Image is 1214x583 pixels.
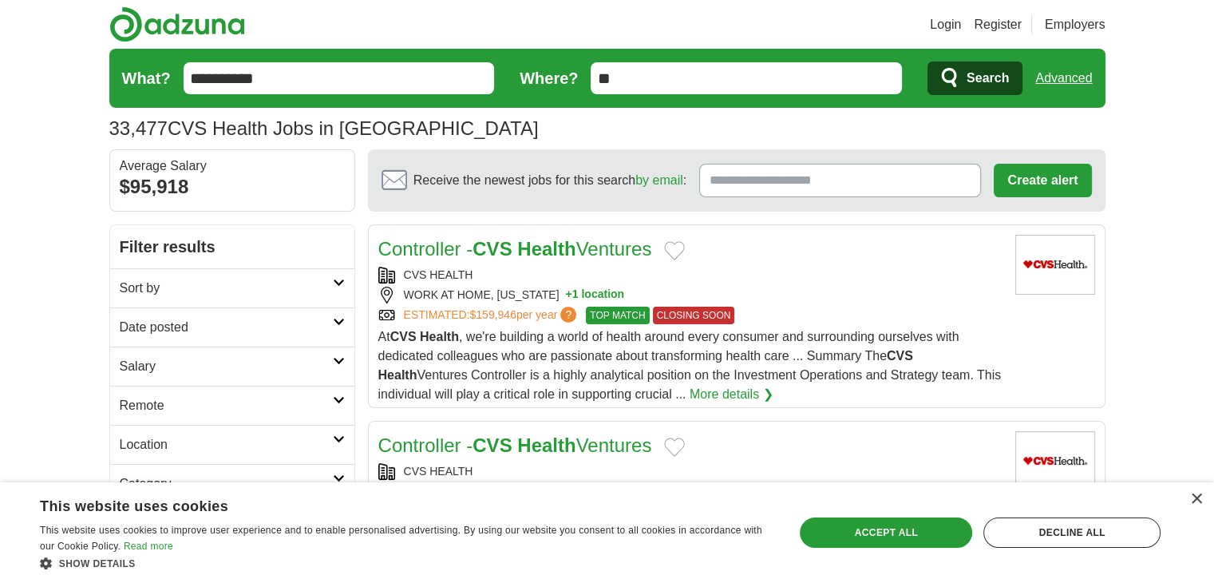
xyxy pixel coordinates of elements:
strong: Health [420,330,459,343]
strong: Health [517,434,575,456]
span: Receive the newest jobs for this search : [413,171,686,190]
span: CLOSING SOON [653,307,735,324]
h2: Salary [120,357,333,376]
button: Add to favorite jobs [664,438,685,457]
a: Read more, opens a new window [124,541,173,552]
div: Show details [40,555,772,571]
a: Date posted [110,307,354,347]
a: Location [110,425,354,464]
img: CVS Health logo [1015,431,1095,491]
div: This website uses cookies [40,492,732,516]
div: $95,918 [120,173,345,201]
span: This website uses cookies to improve user experience and to enable personalised advertising. By u... [40,525,762,552]
a: Register [974,15,1022,34]
a: CVS HEALTH [404,465,473,478]
strong: CVS [473,434,512,456]
h2: Filter results [110,225,354,268]
button: Search [927,61,1022,95]
label: What? [122,66,171,90]
strong: CVS [887,349,913,363]
div: Close [1190,494,1202,506]
strong: CVS [473,238,512,260]
a: Category [110,464,354,503]
strong: CVS [390,330,417,343]
a: Controller -CVS HealthVentures [378,238,652,260]
div: Decline all [983,518,1161,548]
a: Advanced [1035,62,1092,94]
img: Adzuna logo [109,6,245,42]
a: Employers [1045,15,1105,34]
span: At , we're building a world of health around every consumer and surrounding ourselves with dedica... [378,330,1002,401]
h2: Category [120,474,333,494]
a: by email [635,173,683,187]
a: Salary [110,347,354,386]
span: ? [560,307,576,323]
a: More details ❯ [690,385,773,404]
button: +1 location [566,287,625,303]
strong: Health [378,368,417,382]
span: TOP MATCH [586,307,649,324]
div: Average Salary [120,160,345,173]
a: Login [930,15,961,34]
span: + [566,287,572,303]
span: $159,946 [469,308,516,321]
h2: Location [120,435,333,454]
button: Create alert [994,164,1091,197]
h1: CVS Health Jobs in [GEOGRAPHIC_DATA] [109,117,539,139]
div: Accept all [800,518,972,548]
span: 33,477 [109,114,168,143]
label: Where? [520,66,578,90]
h2: Remote [120,396,333,415]
h2: Date posted [120,318,333,337]
span: Show details [59,558,136,569]
a: ESTIMATED:$159,946per year? [404,307,580,324]
span: Search [967,62,1009,94]
a: CVS HEALTH [404,268,473,281]
button: Add to favorite jobs [664,241,685,260]
a: Controller -CVS HealthVentures [378,434,652,456]
h2: Sort by [120,279,333,298]
a: Remote [110,386,354,425]
div: WORK AT HOME, [US_STATE] [378,287,1002,303]
strong: Health [517,238,575,260]
img: CVS Health logo [1015,235,1095,295]
a: Sort by [110,268,354,307]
